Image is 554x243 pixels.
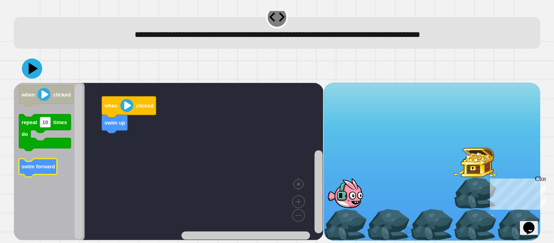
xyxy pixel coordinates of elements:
iframe: chat widget [487,175,546,210]
text: repeat [21,119,37,125]
text: times [54,119,67,125]
text: clicked [136,103,153,109]
div: Chat with us now!Close [3,3,56,52]
text: 10 [43,119,48,125]
text: do [21,131,28,137]
div: Blockly Workspace [14,83,323,240]
text: when [21,92,35,98]
text: when [104,103,118,109]
iframe: chat widget [520,211,546,235]
text: swim up [105,120,125,126]
text: swim forward [21,163,55,170]
text: clicked [53,92,71,98]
